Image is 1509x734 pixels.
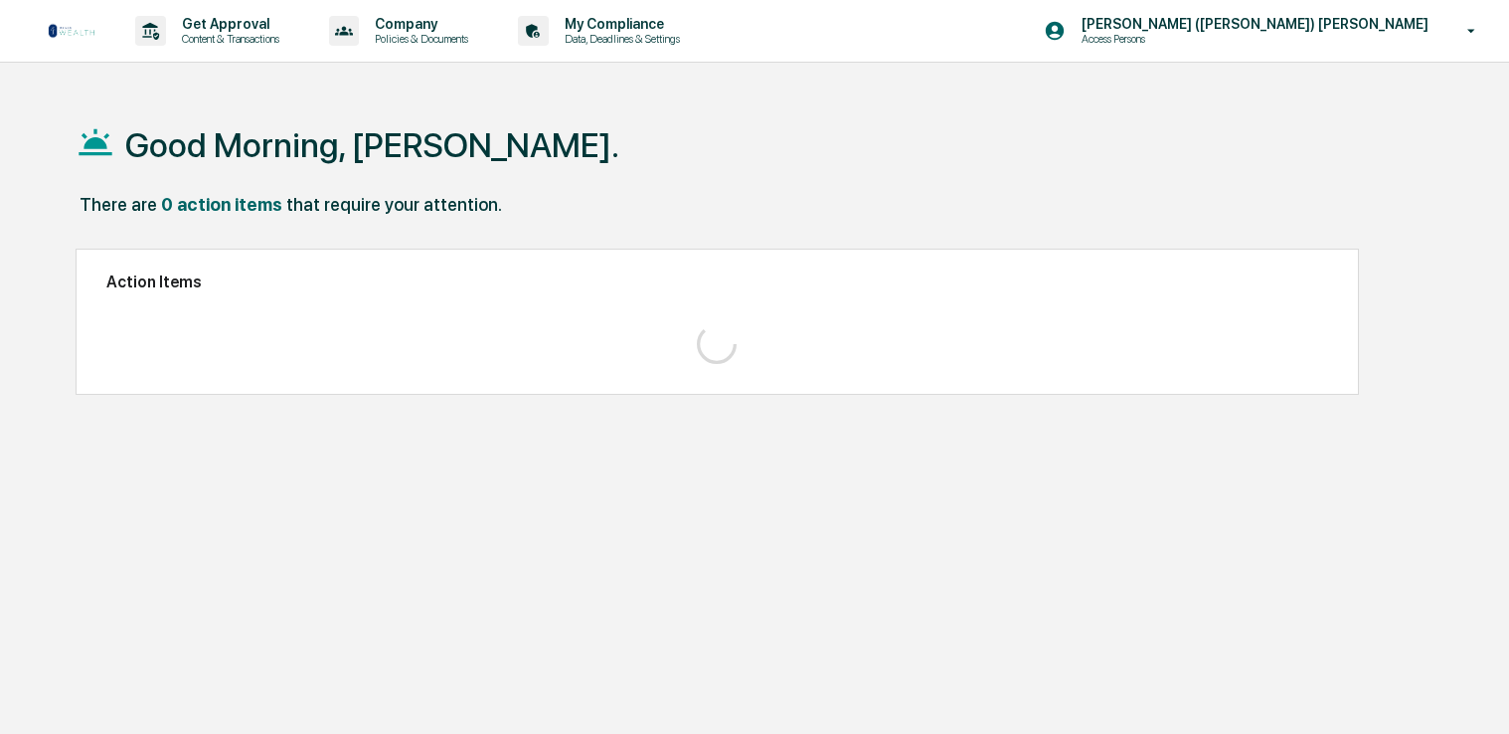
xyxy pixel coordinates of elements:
[359,16,478,32] p: Company
[549,16,690,32] p: My Compliance
[48,23,95,39] img: logo
[166,16,289,32] p: Get Approval
[106,273,1329,291] h2: Action Items
[166,32,289,46] p: Content & Transactions
[1066,32,1260,46] p: Access Persons
[549,32,690,46] p: Data, Deadlines & Settings
[125,125,619,165] h1: Good Morning, [PERSON_NAME].
[80,194,157,215] div: There are
[161,194,282,215] div: 0 action items
[1066,16,1438,32] p: [PERSON_NAME] ([PERSON_NAME]) [PERSON_NAME]
[359,32,478,46] p: Policies & Documents
[286,194,502,215] div: that require your attention.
